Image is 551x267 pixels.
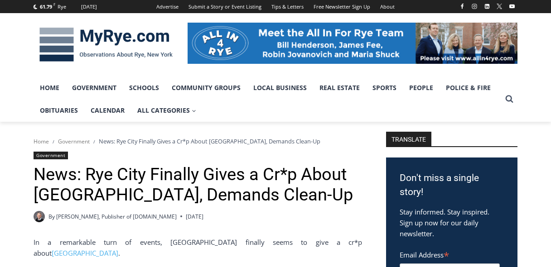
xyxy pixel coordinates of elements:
a: All Categories [131,99,203,122]
h3: Don't miss a single story! [400,171,504,200]
p: Stay informed. Stay inspired. Sign up now for our daily newsletter. [400,206,504,239]
nav: Breadcrumbs [34,137,362,146]
label: Email Address [400,246,500,262]
span: / [93,138,95,145]
a: Real Estate [313,76,366,99]
a: Government [58,138,90,145]
a: Local Business [247,76,313,99]
a: Sports [366,76,403,99]
h1: News: Rye City Finally Gives a Cr*p About [GEOGRAPHIC_DATA], Demands Clean-Up [34,164,362,205]
time: [DATE] [186,212,203,221]
a: Schools [123,76,165,99]
a: Facebook [457,1,468,12]
a: Linkedin [482,1,493,12]
a: [GEOGRAPHIC_DATA] [52,248,118,257]
a: People [403,76,440,99]
span: News: Rye City Finally Gives a Cr*p About [GEOGRAPHIC_DATA], Demands Clean-Up [99,137,320,145]
a: Calendar [84,99,131,122]
a: Government [34,152,68,159]
span: By [48,212,55,221]
a: Government [66,76,123,99]
img: MyRye.com [34,21,179,68]
span: F [53,2,55,7]
p: In a remarkable turn of events, [GEOGRAPHIC_DATA] finally seems to give a cr*p about . [34,237,362,258]
img: All in for Rye [188,23,517,63]
nav: Primary Navigation [34,76,501,122]
button: View Search Form [501,91,517,107]
a: X [494,1,505,12]
a: Police & Fire [440,76,497,99]
span: 61.79 [40,3,52,10]
a: [PERSON_NAME], Publisher of [DOMAIN_NAME] [56,213,177,220]
a: Obituaries [34,99,84,122]
a: Home [34,76,66,99]
a: Instagram [469,1,480,12]
a: Home [34,138,49,145]
span: All Categories [137,105,196,115]
div: Rye [58,3,66,11]
a: Community Groups [165,76,247,99]
span: / [53,138,54,145]
strong: TRANSLATE [386,132,431,146]
a: YouTube [507,1,517,12]
a: Author image [34,211,45,222]
div: [DATE] [81,3,97,11]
